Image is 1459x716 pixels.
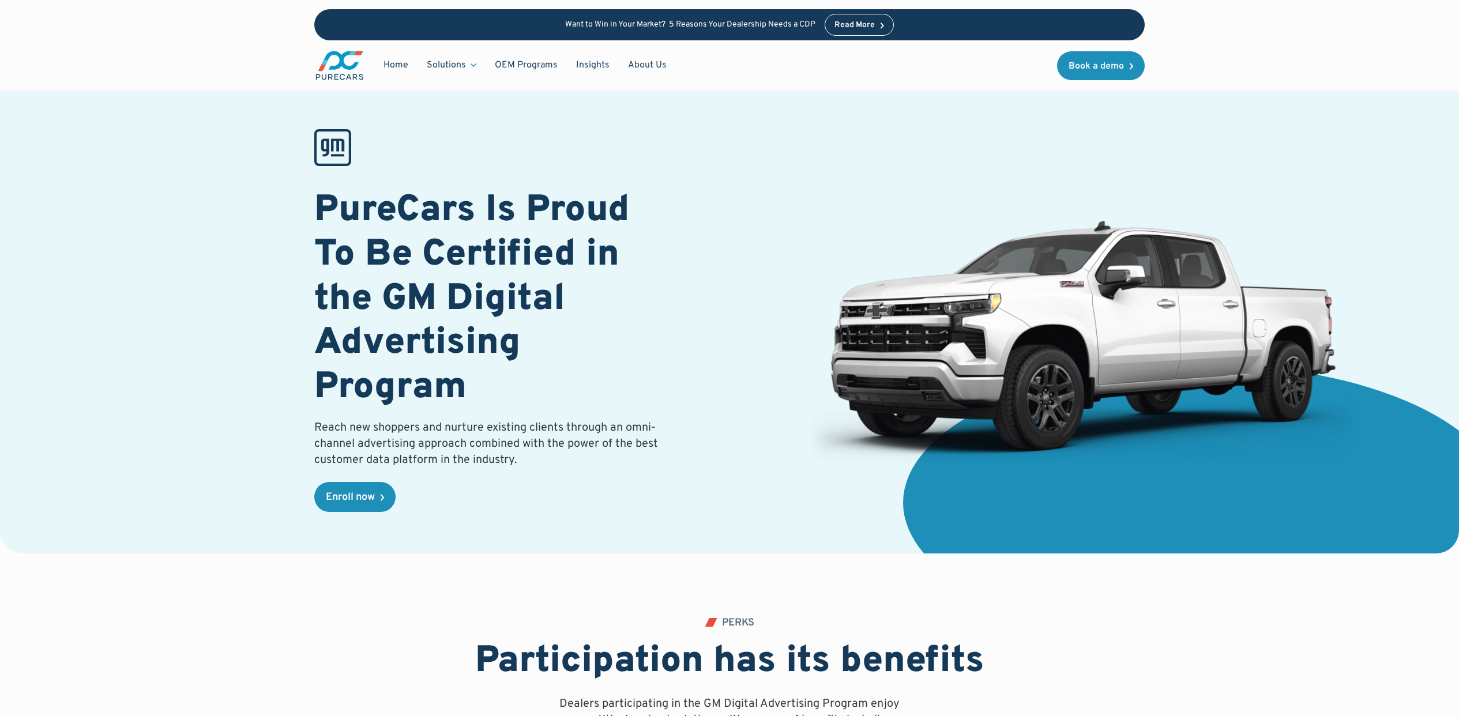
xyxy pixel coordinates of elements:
a: Book a demo [1057,51,1145,80]
div: Solutions [427,59,466,71]
div: PERKS [722,618,754,628]
a: OEM Programs [486,54,567,76]
a: Home [374,54,418,76]
p: Reach new shoppers and nurture existing clients through an omni-channel advertising approach comb... [314,420,665,468]
a: Insights [567,54,619,76]
div: Book a demo [1069,62,1124,71]
div: Enroll now [326,492,375,503]
img: purecars logo [314,50,365,81]
p: Want to Win in Your Market? 5 Reasons Your Dealership Needs a CDP [565,20,815,30]
a: Enroll now [314,482,396,512]
div: Read More [834,21,875,29]
h2: Participation has its benefits [475,640,984,684]
a: Read More [825,14,894,36]
a: About Us [619,54,676,76]
div: Solutions [418,54,486,76]
a: main [314,50,365,81]
h1: PureCars Is Proud To Be Certified in the GM Digital Advertising Program [314,189,665,410]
